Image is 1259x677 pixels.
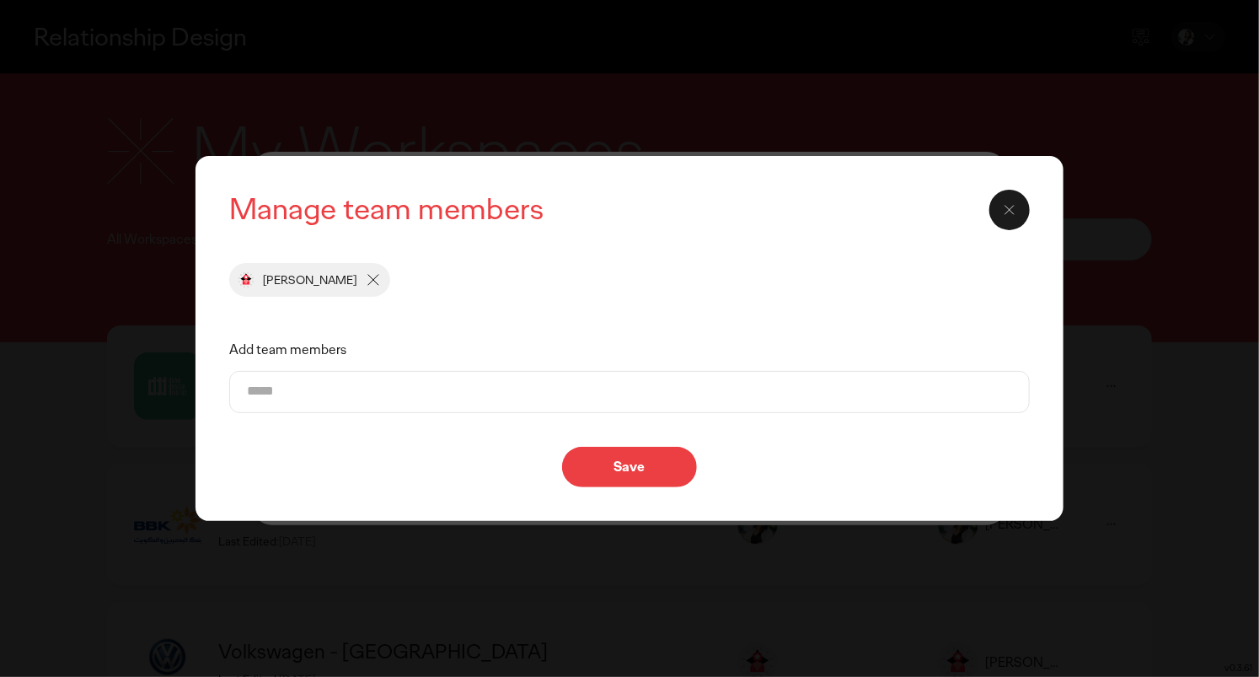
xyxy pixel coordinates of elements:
[263,272,356,287] p: [PERSON_NAME]
[229,190,1030,229] h2: Manage team members
[236,270,256,290] img: nazeer.osman@ogilvy.com
[229,330,1030,371] label: Add team members
[580,460,679,474] p: Save
[562,447,697,487] button: Save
